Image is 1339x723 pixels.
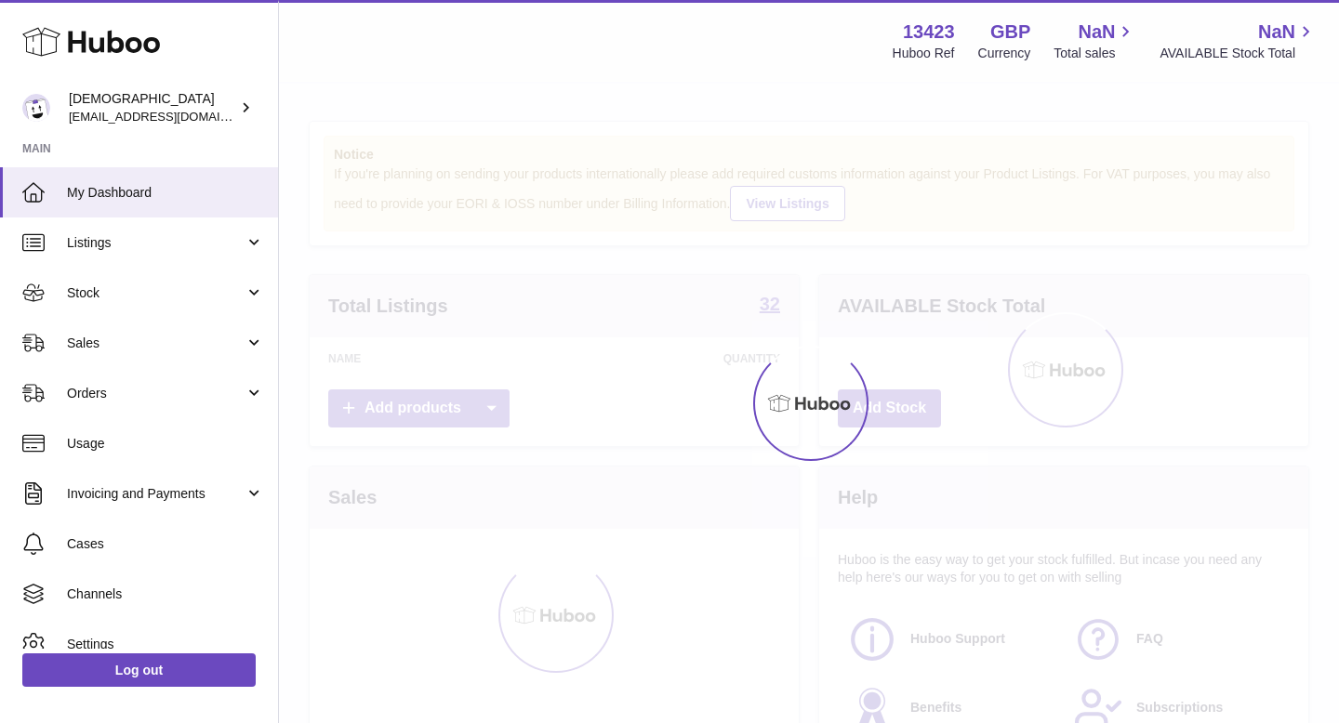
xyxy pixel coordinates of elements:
span: Channels [67,585,264,603]
span: NaN [1078,20,1115,45]
span: Invoicing and Payments [67,485,245,503]
span: Sales [67,335,245,352]
span: Total sales [1054,45,1136,62]
div: Currency [978,45,1031,62]
span: Listings [67,234,245,252]
span: [EMAIL_ADDRESS][DOMAIN_NAME] [69,109,273,124]
a: NaN AVAILABLE Stock Total [1160,20,1317,62]
strong: 13423 [903,20,955,45]
span: NaN [1258,20,1295,45]
span: Orders [67,385,245,402]
span: Cases [67,535,264,553]
span: AVAILABLE Stock Total [1160,45,1317,62]
div: Huboo Ref [893,45,955,62]
span: Stock [67,284,245,302]
span: Usage [67,435,264,453]
img: olgazyuz@outlook.com [22,94,50,122]
strong: GBP [990,20,1030,45]
div: [DEMOGRAPHIC_DATA] [69,90,236,125]
a: Log out [22,653,256,687]
span: My Dashboard [67,184,264,202]
span: Settings [67,636,264,653]
a: NaN Total sales [1054,20,1136,62]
